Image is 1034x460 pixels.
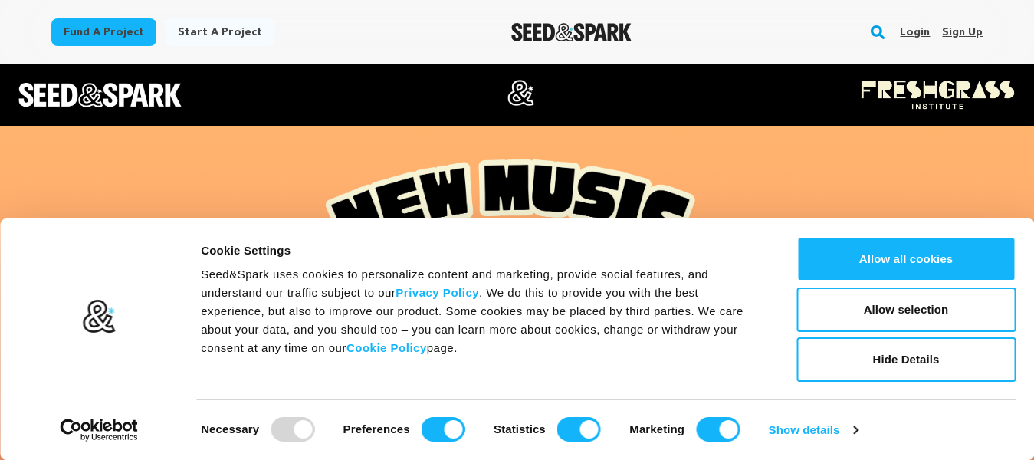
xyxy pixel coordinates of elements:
[201,242,762,260] div: Cookie Settings
[201,422,259,435] strong: Necessary
[200,411,201,412] legend: Consent Selection
[396,286,479,299] a: Privacy Policy
[796,337,1016,382] button: Hide Details
[507,80,534,110] img: Seed&Spark Amp Logo
[860,80,1016,110] img: Fresh Grass Institute Logo
[32,419,166,442] a: Usercentrics Cookiebot - opens in a new window
[82,299,117,334] img: logo
[796,237,1016,281] button: Allow all cookies
[494,422,546,435] strong: Statistics
[796,287,1016,332] button: Allow selection
[769,419,858,442] a: Show details
[343,422,410,435] strong: Preferences
[51,18,156,46] a: Fund a project
[201,265,762,357] div: Seed&Spark uses cookies to personalize content and marketing, provide social features, and unders...
[166,18,274,46] a: Start a project
[18,83,182,107] img: Seed&Spark Logo
[346,341,427,354] a: Cookie Policy
[511,23,632,41] img: Seed&Spark Logo Dark Mode
[942,20,983,44] a: Sign up
[629,422,684,435] strong: Marketing
[511,23,632,41] a: Seed&Spark Homepage
[307,132,727,326] img: New Music Engine Rally Headline
[900,20,930,44] a: Login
